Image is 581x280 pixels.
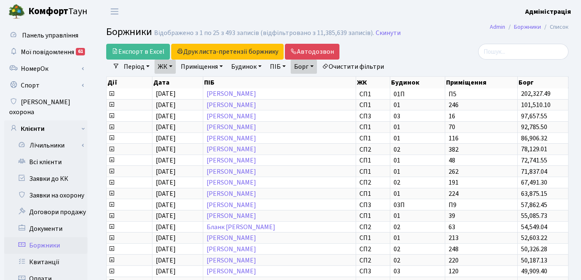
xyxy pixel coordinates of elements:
a: [PERSON_NAME] [207,211,256,220]
span: СП1 [359,168,387,175]
span: 57,862.45 [521,200,547,210]
span: 72,741.55 [521,156,547,165]
a: Борг [291,60,317,74]
span: 03 [394,268,442,275]
span: [DATE] [156,189,176,198]
span: 01 [394,168,442,175]
a: Заявки на охорону [4,187,87,204]
a: Автодозвон [285,44,339,60]
span: [DATE] [156,178,176,187]
a: [PERSON_NAME] [207,233,256,242]
span: 49,909.40 [521,267,547,276]
b: Адміністрація [525,7,571,16]
a: Квитанції [4,254,87,270]
span: СП1 [359,102,387,108]
span: СП3 [359,113,387,120]
span: СП2 [359,257,387,264]
a: Експорт в Excel [106,44,170,60]
span: П5 [449,91,514,97]
span: 01 [394,235,442,241]
th: Дата [152,77,203,88]
span: [DATE] [156,167,176,176]
a: Скинути [376,29,401,37]
span: 02 [394,179,442,186]
b: Комфорт [28,5,68,18]
th: Приміщення [445,77,518,88]
input: Пошук... [478,44,569,60]
span: СП1 [359,190,387,197]
a: Всі клієнти [4,154,87,170]
a: [PERSON_NAME] [207,189,256,198]
button: Переключити навігацію [104,5,125,18]
div: 61 [76,48,85,55]
img: logo.png [8,3,25,20]
a: [PERSON_NAME] [207,145,256,154]
span: 248 [449,246,514,252]
span: [DATE] [156,112,176,121]
span: СП1 [359,124,387,130]
a: [PERSON_NAME] [207,178,256,187]
a: Панель управління [4,27,87,44]
a: [PERSON_NAME] [207,267,256,276]
span: 116 [449,135,514,142]
span: Боржники [106,25,152,39]
span: 382 [449,146,514,153]
a: [PERSON_NAME] [207,100,256,110]
span: П9 [449,202,514,208]
a: [PERSON_NAME] [207,90,256,99]
span: [DATE] [156,222,176,232]
span: СП2 [359,146,387,153]
span: СП3 [359,202,387,208]
a: ПІБ [267,60,289,74]
span: 202,327.49 [521,90,551,99]
span: 67,491.30 [521,178,547,187]
a: НомерОк [4,60,87,77]
span: 39 [449,212,514,219]
span: СП1 [359,135,387,142]
span: [DATE] [156,267,176,276]
span: [DATE] [156,145,176,154]
span: 92,785.50 [521,122,547,132]
span: 78,129.01 [521,145,547,154]
a: Адміністрація [525,7,571,17]
a: Мої повідомлення61 [4,44,87,60]
span: 54,549.04 [521,222,547,232]
span: [DATE] [156,100,176,110]
a: Приміщення [177,60,226,74]
a: Будинок [228,60,265,74]
span: 220 [449,257,514,264]
span: СП1 [359,91,387,97]
span: Таун [28,5,87,19]
span: [DATE] [156,256,176,265]
span: 02 [394,257,442,264]
div: Відображено з 1 по 25 з 493 записів (відфільтровано з 11,385,639 записів). [154,29,374,37]
span: 246 [449,102,514,108]
span: [DATE] [156,245,176,254]
span: [DATE] [156,211,176,220]
a: Бланк [PERSON_NAME] [207,222,275,232]
span: 01 [394,135,442,142]
a: Документи [4,220,87,237]
span: [DATE] [156,134,176,143]
span: [DATE] [156,90,176,99]
span: 01 [394,212,442,219]
span: 97,657.55 [521,112,547,121]
a: [PERSON_NAME] [207,122,256,132]
span: СП2 [359,179,387,186]
span: 55,085.73 [521,211,547,220]
span: 01 [394,124,442,130]
a: Договори продажу [4,204,87,220]
span: 70 [449,124,514,130]
span: Панель управління [22,31,78,40]
a: [PERSON_NAME] [207,167,256,176]
th: ЖК [356,77,390,88]
th: Дії [107,77,152,88]
a: [PERSON_NAME] [207,156,256,165]
a: Admin [490,22,505,31]
a: [PERSON_NAME] охорона [4,94,87,120]
span: 262 [449,168,514,175]
a: Заявки до КК [4,170,87,187]
a: ЖК [155,60,176,74]
span: 48 [449,157,514,164]
span: 224 [449,190,514,197]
